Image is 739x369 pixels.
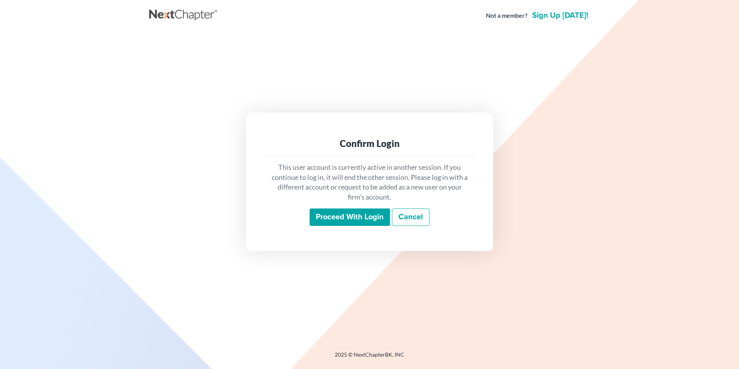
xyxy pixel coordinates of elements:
p: This user account is currently active in another session. If you continue to log in, it will end ... [271,162,468,202]
input: Proceed with login [310,208,390,226]
div: Confirm Login [271,137,468,150]
a: Cancel [392,208,429,226]
div: 2025 © NextChapterBK, INC [149,351,590,365]
a: Sign up [DATE]! [531,12,590,19]
strong: Not a member? [486,11,528,20]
